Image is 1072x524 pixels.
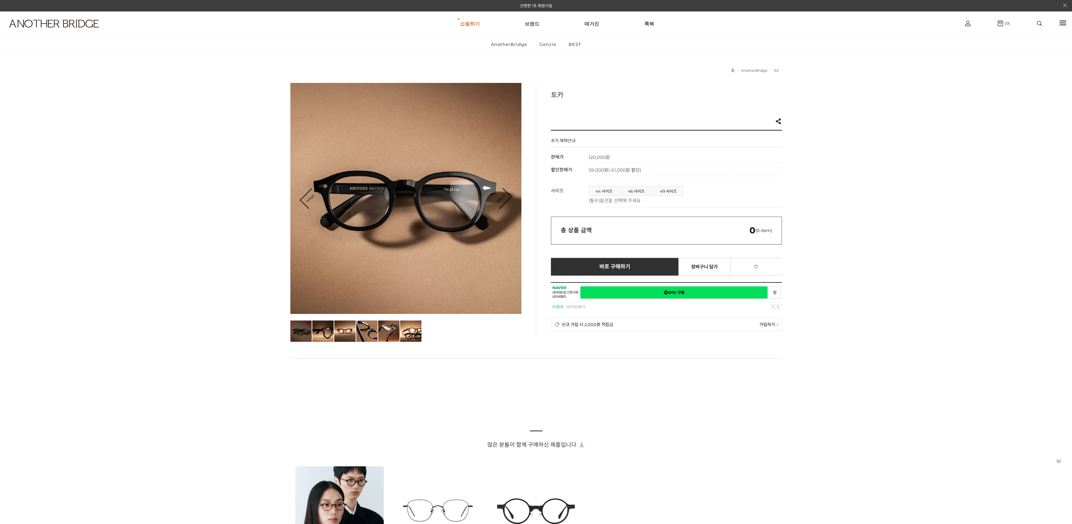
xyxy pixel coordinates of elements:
[561,227,592,234] strong: 총 상품 금액
[9,20,99,28] img: logo
[485,36,533,53] a: AnotherBridge
[644,12,654,35] a: 룩북
[555,321,560,327] img: detail_membership.png
[589,197,779,204] p: [필수]
[534,36,562,53] a: Genzie
[290,320,312,342] img: d8a971c8d4098888606ba367a792ad14.jpg
[525,12,539,35] a: 브랜드
[750,228,772,233] span: (0 item)
[551,318,782,331] a: 신규 가입 시 2,000원 적립금 가입하기
[998,21,1003,26] img: cart
[1037,21,1042,26] img: search
[600,198,641,204] span: 옵션을 선택해 주세요
[599,264,631,270] span: 바로 구매하기
[580,286,768,299] a: 새창
[563,36,587,53] a: BEST
[552,304,564,309] strong: 이벤트
[998,21,1010,26] a: (0)
[551,167,572,173] span: 할인판매가
[551,258,679,276] a: 바로 구매하기
[965,21,970,26] img: cart
[562,321,613,327] span: 신규 가입 시 2,000원 적립금
[290,83,521,314] img: d8a971c8d4098888606ba367a792ad14.jpg
[653,186,684,196] li: 49 사이즈
[551,137,575,147] h4: 추가 혜택안내
[769,286,781,299] a: 새창
[589,186,619,196] a: 44 사이즈
[759,321,775,327] span: 가입하기
[3,20,164,44] a: logo
[551,89,782,99] h3: 토카
[750,225,755,236] em: 0
[621,186,651,196] a: 46 사이즈
[551,183,589,207] th: 사이즈
[678,258,731,276] a: 장바구니 담기
[551,154,564,160] span: 판매가
[589,154,610,160] strong: 120,000원
[653,186,683,196] a: 49 사이즈
[290,440,782,448] h3: 많은 분들이 함께 구매하신 제품입니다
[460,12,480,35] a: 쇼핑하기
[608,167,641,173] span: ( 61,000원 할인)
[584,12,599,35] a: 매거진
[741,68,768,73] a: AnotherBridge
[774,68,779,73] a: All
[731,68,734,73] a: 홈
[1003,21,1010,26] span: (0)
[491,188,511,209] a: Next
[520,3,552,8] a: 간편한 1초 회원가입
[589,167,641,173] span: 59,000원
[776,323,778,326] img: npay_sp_more.png
[301,188,321,208] a: Prev
[566,304,585,309] a: 네이버페이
